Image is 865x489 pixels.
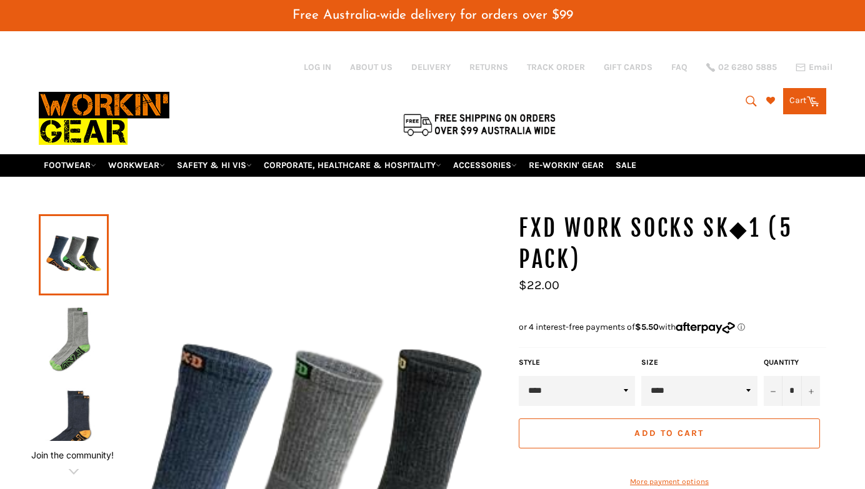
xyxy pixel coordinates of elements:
[31,450,114,460] button: Join the community!
[801,376,820,406] button: Increase item quantity by one
[519,357,635,368] label: Style
[401,111,557,137] img: Flat $9.95 shipping Australia wide
[764,357,820,368] label: Quantity
[519,418,820,448] button: Add to Cart
[604,61,652,73] a: GIFT CARDS
[103,154,170,176] a: WORKWEAR
[764,376,782,406] button: Reduce item quantity by one
[45,304,102,373] img: FXD WORK SOCKS SK◆1 (5 Pack) - Workin' Gear
[783,88,826,114] a: Cart
[671,61,687,73] a: FAQ
[411,61,451,73] a: DELIVERY
[292,9,573,22] span: Free Australia-wide delivery for orders over $99
[259,154,446,176] a: CORPORATE, HEALTHCARE & HOSPITALITY
[172,154,257,176] a: SAFETY & HI VIS
[469,61,508,73] a: RETURNS
[524,154,609,176] a: RE-WORKIN' GEAR
[809,63,832,72] span: Email
[448,154,522,176] a: ACCESSORIES
[611,154,641,176] a: SALE
[304,62,331,72] a: Log in
[39,83,169,154] img: Workin Gear leaders in Workwear, Safety Boots, PPE, Uniforms. Australia's No.1 in Workwear
[519,278,559,292] span: $22.00
[519,213,826,275] h1: FXD WORK SOCKS SK◆1 (5 Pack)
[718,63,777,72] span: 02 6280 5885
[519,477,820,487] a: More payment options
[527,61,585,73] a: TRACK ORDER
[39,154,101,176] a: FOOTWEAR
[641,357,757,368] label: Size
[45,388,102,457] img: FXD WORK SOCKS SK◆1 (5 Pack) - Workin' Gear
[796,62,832,72] a: Email
[706,63,777,72] a: 02 6280 5885
[634,428,704,438] span: Add to Cart
[350,61,392,73] a: ABOUT US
